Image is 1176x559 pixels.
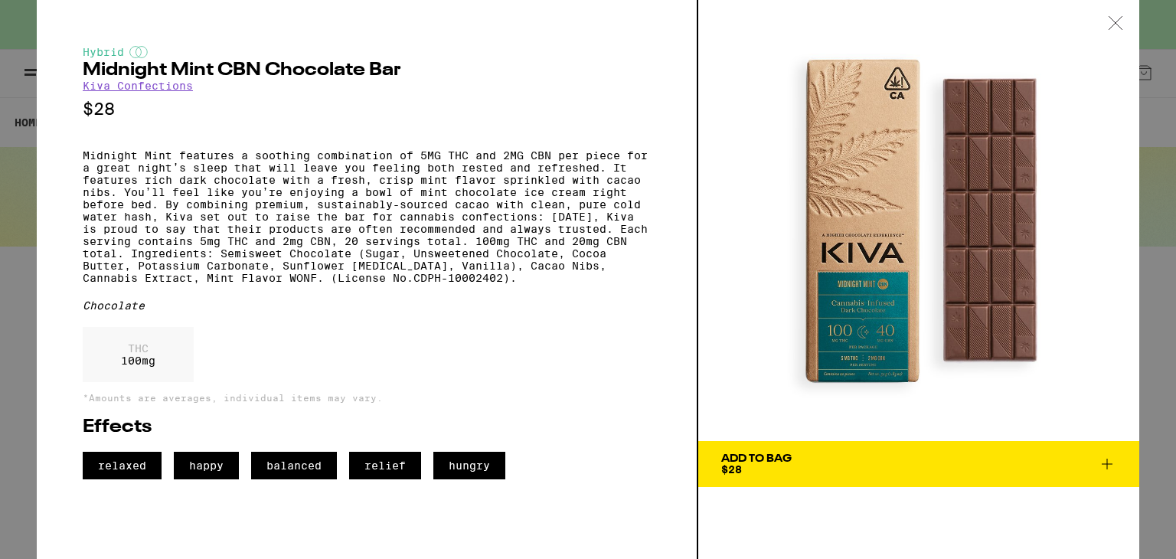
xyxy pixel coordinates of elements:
button: Add To Bag$28 [698,441,1139,487]
p: *Amounts are averages, individual items may vary. [83,393,651,403]
span: happy [174,452,239,479]
p: $28 [83,100,651,119]
span: relaxed [83,452,162,479]
div: Hybrid [83,46,651,58]
span: $28 [721,463,742,476]
span: balanced [251,452,337,479]
h2: Midnight Mint CBN Chocolate Bar [83,61,651,80]
div: 100 mg [83,327,194,382]
p: THC [121,342,155,355]
p: Midnight Mint features a soothing combination of 5MG THC and 2MG CBN per piece for a great night’... [83,149,651,284]
div: Chocolate [83,299,651,312]
span: Help [34,11,66,25]
a: Kiva Confections [83,80,193,92]
img: hybridColor.svg [129,46,148,58]
h2: Effects [83,418,651,436]
span: hungry [433,452,505,479]
div: Add To Bag [721,453,792,464]
span: relief [349,452,421,479]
